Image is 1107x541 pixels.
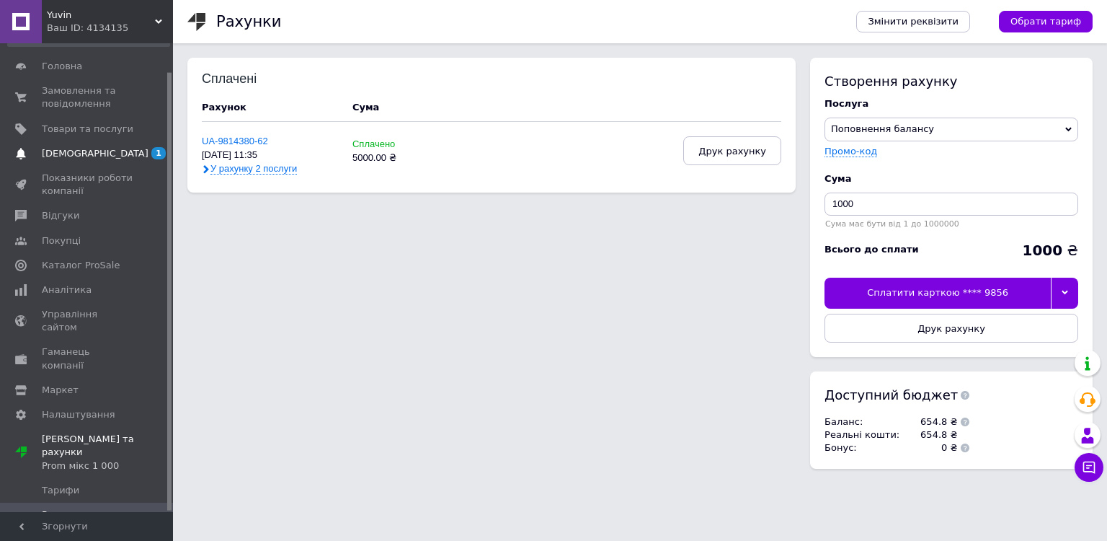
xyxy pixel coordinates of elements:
span: Тарифи [42,484,79,497]
td: 654.8 ₴ [904,428,958,441]
div: Сплачено [352,139,445,150]
h1: Рахунки [216,13,281,30]
div: 5000.00 ₴ [352,153,445,164]
a: Обрати тариф [999,11,1093,32]
td: Баланс : [824,415,903,428]
td: 654.8 ₴ [904,415,958,428]
span: Головна [42,60,82,73]
button: Друк рахунку [824,314,1078,343]
button: Чат з покупцем [1075,453,1103,482]
div: [DATE] 11:35 [202,150,338,161]
div: ₴ [1022,243,1078,258]
input: Введіть суму [824,193,1078,216]
span: 1 [151,147,166,159]
span: Друк рахунку [917,323,985,334]
span: Аналітика [42,283,92,296]
span: Гаманець компанії [42,346,133,371]
div: Всього до сплати [824,243,919,256]
a: UA-9814380-62 [202,136,268,146]
span: Змінити реквізити [868,15,959,28]
span: [DEMOGRAPHIC_DATA] [42,147,148,160]
label: Промо-код [824,146,877,157]
span: Поповнення балансу [831,123,934,134]
span: Доступний бюджет [824,386,958,404]
span: У рахунку 2 послуги [210,163,297,175]
div: Послуга [824,97,1078,110]
td: Реальні кошти : [824,428,903,441]
span: Рахунки [42,509,82,522]
span: Каталог ProSale [42,259,120,272]
td: Бонус : [824,441,903,454]
div: Prom мікс 1 000 [42,459,173,472]
span: Маркет [42,384,79,397]
div: Сплачені [202,72,296,87]
div: Cума [352,101,379,114]
span: [PERSON_NAME] та рахунки [42,433,173,472]
div: Сума має бути від 1 до 1000000 [824,219,1078,229]
span: Управління сайтом [42,308,133,334]
span: Товари та послуги [42,123,133,136]
span: Налаштування [42,408,115,421]
div: Cума [824,172,1078,185]
span: Друк рахунку [698,146,766,157]
span: Обрати тариф [1010,15,1081,28]
b: 1000 [1022,242,1062,259]
div: Сплатити карткою **** 9856 [824,278,1051,308]
div: Створення рахунку [824,72,1078,90]
div: Рахунок [202,101,338,114]
div: Ваш ID: 4134135 [47,22,173,35]
span: Yuvin [47,9,155,22]
td: 0 ₴ [904,441,958,454]
span: Показники роботи компанії [42,172,133,198]
span: Відгуки [42,209,79,222]
span: Замовлення та повідомлення [42,84,133,110]
a: Змінити реквізити [856,11,970,32]
span: Покупці [42,234,81,247]
button: Друк рахунку [683,136,781,165]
